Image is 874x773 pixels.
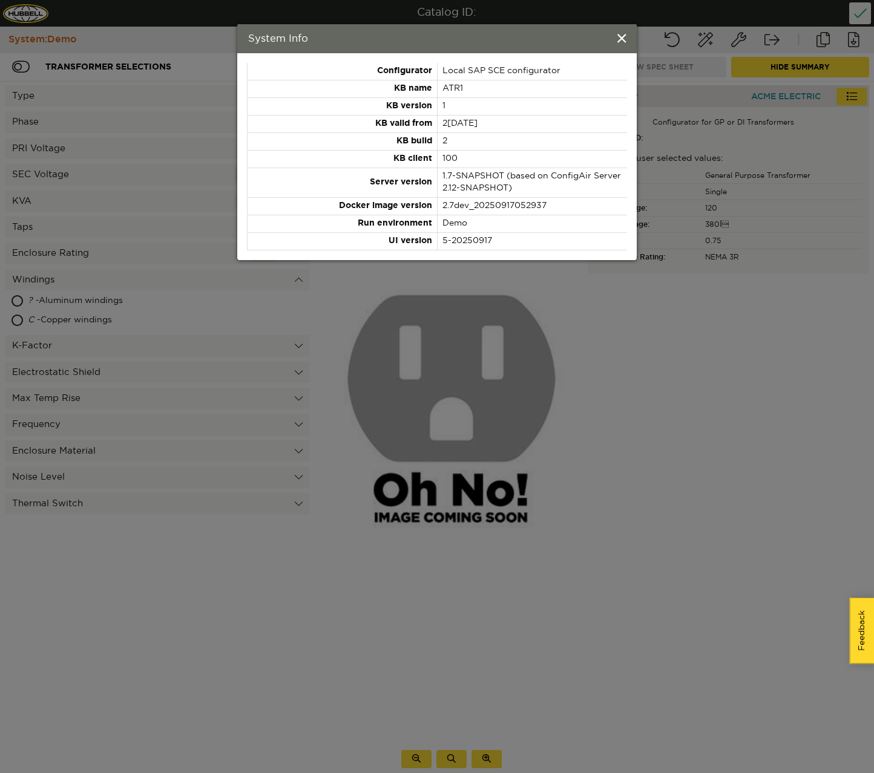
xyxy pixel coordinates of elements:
[248,133,438,151] td: KB build
[437,151,627,168] td: 100
[248,215,438,233] td: Run environment
[248,63,438,80] td: Configurator
[437,233,627,250] td: 5-20250917
[437,63,627,80] td: Local SAP SCE configurator
[437,168,627,198] td: 1.7-SNAPSHOT (based on ConfigAir Server 2.12-SNAPSHOT)
[437,133,627,151] td: 2
[248,151,438,168] td: KB client
[248,98,438,116] td: KB version
[248,168,438,198] td: Server version
[437,98,627,116] td: 1
[437,80,627,98] td: ATR1
[248,80,438,98] td: KB name
[248,198,438,215] td: Docker image version
[237,24,637,53] div: System Info
[437,215,627,233] td: Demo
[248,233,438,250] td: UI version
[248,116,438,133] td: KB valid from
[437,116,627,133] td: 2[DATE]
[437,198,627,215] td: 2.7dev_20250917052937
